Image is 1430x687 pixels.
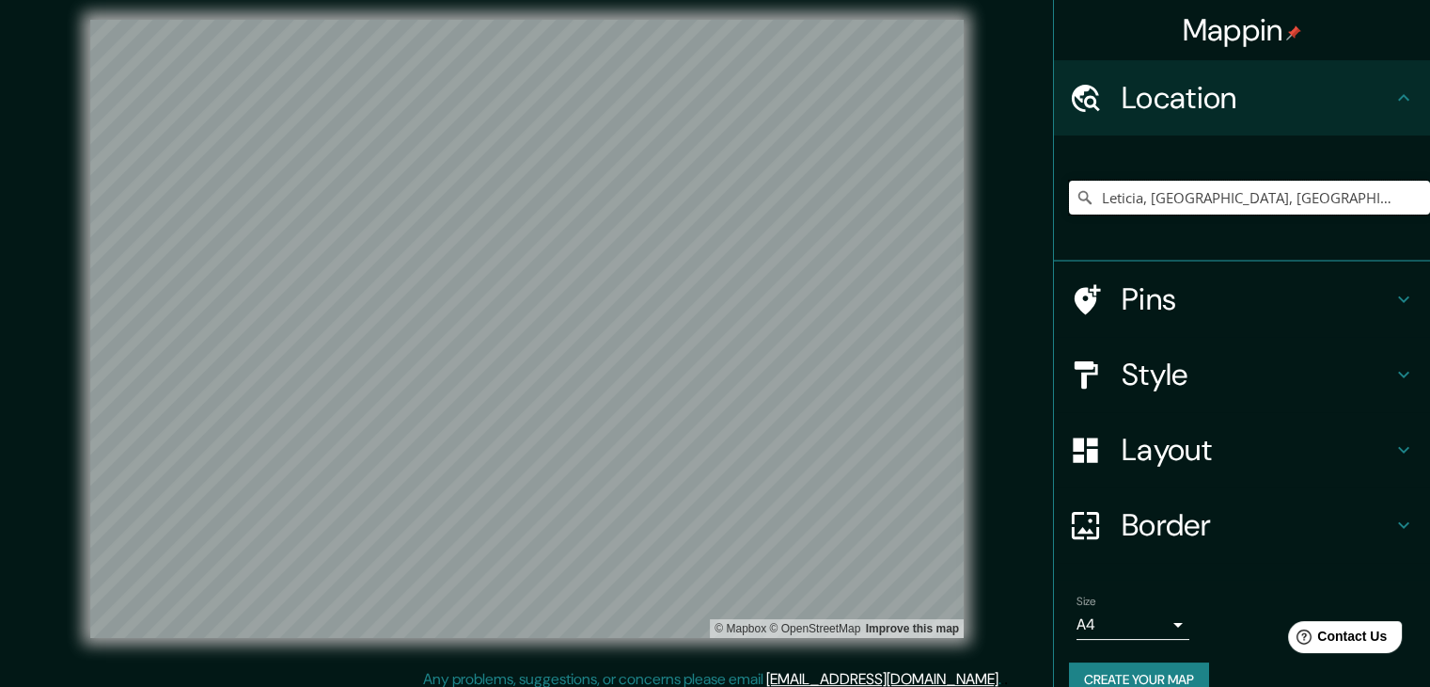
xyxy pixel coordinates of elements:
[1076,610,1189,640] div: A4
[1069,181,1430,215] input: Pick your city or area
[1054,412,1430,487] div: Layout
[866,622,959,635] a: Map feedback
[1183,11,1302,49] h4: Mappin
[90,20,964,638] canvas: Map
[1054,337,1430,412] div: Style
[1122,280,1392,318] h4: Pins
[1122,431,1392,469] h4: Layout
[769,622,860,635] a: OpenStreetMap
[1122,79,1392,117] h4: Location
[1054,60,1430,136] div: Location
[715,622,766,635] a: Mapbox
[1054,487,1430,563] div: Border
[1286,25,1301,40] img: pin-icon.png
[1263,614,1409,666] iframe: Help widget launcher
[1122,506,1392,544] h4: Border
[1122,356,1392,393] h4: Style
[1076,594,1096,610] label: Size
[1054,262,1430,337] div: Pins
